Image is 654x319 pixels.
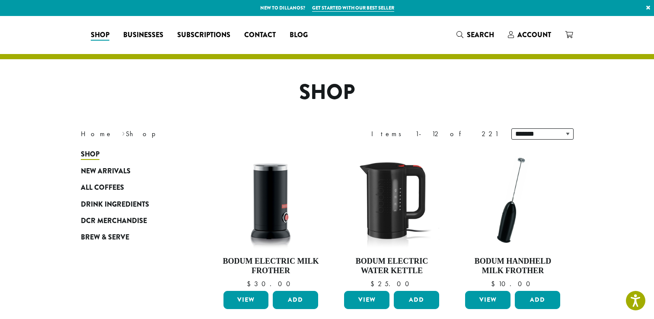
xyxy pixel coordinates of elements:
[394,291,439,309] button: Add
[223,291,269,309] a: View
[371,129,498,139] div: Items 1-12 of 221
[81,216,147,226] span: DCR Merchandise
[450,28,501,42] a: Search
[221,150,320,250] img: DP3954.01-002.png
[81,182,124,193] span: All Coffees
[81,179,185,196] a: All Coffees
[463,257,562,275] h4: Bodum Handheld Milk Frother
[91,30,109,41] span: Shop
[81,229,185,246] a: Brew & Serve
[81,129,314,139] nav: Breadcrumb
[342,257,441,275] h4: Bodum Electric Water Kettle
[342,150,441,250] img: DP3955.01.png
[491,279,534,288] bdi: 10.00
[370,279,413,288] bdi: 25.00
[81,149,99,160] span: Shop
[465,291,510,309] a: View
[81,129,113,138] a: Home
[74,80,580,105] h1: Shop
[123,30,163,41] span: Businesses
[467,30,494,40] span: Search
[81,196,185,212] a: Drink Ingredients
[81,166,131,177] span: New Arrivals
[81,232,129,243] span: Brew & Serve
[81,199,149,210] span: Drink Ingredients
[247,279,294,288] bdi: 30.00
[290,30,308,41] span: Blog
[370,279,378,288] span: $
[463,150,562,250] img: DP3927.01-002.png
[515,291,560,309] button: Add
[247,279,254,288] span: $
[221,150,321,287] a: Bodum Electric Milk Frother $30.00
[517,30,551,40] span: Account
[177,30,230,41] span: Subscriptions
[81,163,185,179] a: New Arrivals
[342,150,441,287] a: Bodum Electric Water Kettle $25.00
[344,291,389,309] a: View
[81,146,185,163] a: Shop
[122,126,125,139] span: ›
[312,4,394,12] a: Get started with our best seller
[273,291,318,309] button: Add
[81,213,185,229] a: DCR Merchandise
[84,28,116,42] a: Shop
[244,30,276,41] span: Contact
[221,257,321,275] h4: Bodum Electric Milk Frother
[463,150,562,287] a: Bodum Handheld Milk Frother $10.00
[491,279,498,288] span: $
